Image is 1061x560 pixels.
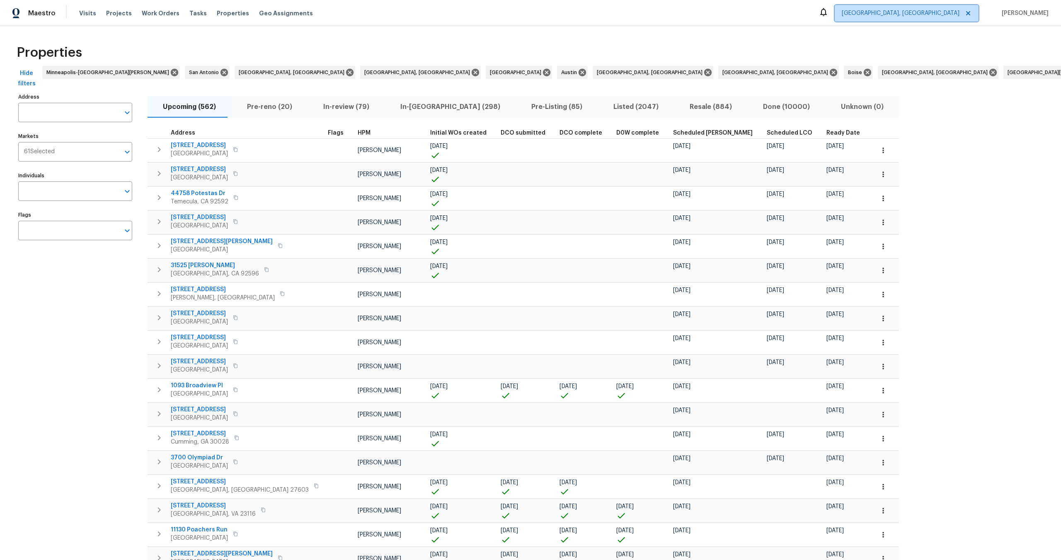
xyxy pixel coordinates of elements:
[390,101,511,113] span: In-[GEOGRAPHIC_DATA] (298)
[171,261,259,270] span: 31525 [PERSON_NAME]
[560,130,602,136] span: DCO complete
[767,143,784,149] span: [DATE]
[171,534,228,542] span: [GEOGRAPHIC_DATA]
[560,384,577,389] span: [DATE]
[501,384,518,389] span: [DATE]
[360,66,481,79] div: [GEOGRAPHIC_DATA], [GEOGRAPHIC_DATA]
[593,66,713,79] div: [GEOGRAPHIC_DATA], [GEOGRAPHIC_DATA]
[752,101,820,113] span: Done (10000)
[430,384,448,389] span: [DATE]
[430,480,448,485] span: [DATE]
[430,504,448,509] span: [DATE]
[561,68,580,77] span: Austin
[767,215,784,221] span: [DATE]
[239,68,348,77] span: [GEOGRAPHIC_DATA], [GEOGRAPHIC_DATA]
[171,130,195,136] span: Address
[673,143,690,149] span: [DATE]
[328,130,344,136] span: Flags
[826,456,844,461] span: [DATE]
[767,167,784,173] span: [DATE]
[358,508,401,514] span: [PERSON_NAME]
[430,191,448,197] span: [DATE]
[501,552,518,558] span: [DATE]
[826,263,844,269] span: [DATE]
[171,141,228,150] span: [STREET_ADDRESS]
[364,68,473,77] span: [GEOGRAPHIC_DATA], [GEOGRAPHIC_DATA]
[171,486,309,494] span: [GEOGRAPHIC_DATA], [GEOGRAPHIC_DATA] 27603
[185,66,230,79] div: San Antonio
[358,532,401,538] span: [PERSON_NAME]
[826,191,844,197] span: [DATE]
[171,246,273,254] span: [GEOGRAPHIC_DATA]
[358,484,401,490] span: [PERSON_NAME]
[826,143,844,149] span: [DATE]
[171,270,259,278] span: [GEOGRAPHIC_DATA], CA 92596
[171,150,228,158] span: [GEOGRAPHIC_DATA]
[358,388,401,393] span: [PERSON_NAME]
[430,432,448,437] span: [DATE]
[358,244,401,249] span: [PERSON_NAME]
[603,101,669,113] span: Listed (2047)
[673,191,690,197] span: [DATE]
[826,360,844,365] span: [DATE]
[826,480,844,485] span: [DATE]
[486,66,552,79] div: [GEOGRAPHIC_DATA]
[171,454,228,462] span: 3700 Olympiad Dr
[259,9,313,17] span: Geo Assignments
[826,336,844,341] span: [DATE]
[882,68,991,77] span: [GEOGRAPHIC_DATA], [GEOGRAPHIC_DATA]
[171,174,228,182] span: [GEOGRAPHIC_DATA]
[430,239,448,245] span: [DATE]
[358,364,401,369] span: [PERSON_NAME]
[673,263,690,269] span: [DATE]
[557,66,588,79] div: Austin
[18,134,132,139] label: Markets
[358,340,401,345] span: [PERSON_NAME]
[171,357,228,366] span: [STREET_ADDRESS]
[171,333,228,342] span: [STREET_ADDRESS]
[616,130,659,136] span: D0W complete
[560,480,577,485] span: [DATE]
[106,9,132,17] span: Projects
[171,438,229,446] span: Cumming, GA 30028
[560,504,577,509] span: [DATE]
[616,384,634,389] span: [DATE]
[171,366,228,374] span: [GEOGRAPHIC_DATA]
[358,292,401,297] span: [PERSON_NAME]
[18,94,132,99] label: Address
[24,148,55,155] span: 61 Selected
[358,316,401,321] span: [PERSON_NAME]
[673,336,690,341] span: [DATE]
[826,167,844,173] span: [DATE]
[142,9,179,17] span: Work Orders
[171,198,228,206] span: Temecula, CA 92592
[673,239,690,245] span: [DATE]
[673,167,690,173] span: [DATE]
[826,552,844,558] span: [DATE]
[673,504,690,509] span: [DATE]
[501,504,518,509] span: [DATE]
[673,384,690,389] span: [DATE]
[430,215,448,221] span: [DATE]
[560,528,577,533] span: [DATE]
[501,528,518,533] span: [DATE]
[358,436,401,442] span: [PERSON_NAME]
[767,191,784,197] span: [DATE]
[826,287,844,293] span: [DATE]
[430,167,448,173] span: [DATE]
[826,311,844,317] span: [DATE]
[171,342,228,350] span: [GEOGRAPHIC_DATA]
[46,68,172,77] span: Minneapolis-[GEOGRAPHIC_DATA][PERSON_NAME]
[171,406,228,414] span: [STREET_ADDRESS]
[826,408,844,413] span: [DATE]
[501,480,518,485] span: [DATE]
[718,66,839,79] div: [GEOGRAPHIC_DATA], [GEOGRAPHIC_DATA]
[13,66,40,91] button: Hide filters
[171,309,228,318] span: [STREET_ADDRESS]
[673,215,690,221] span: [DATE]
[358,147,401,153] span: [PERSON_NAME]
[430,143,448,149] span: [DATE]
[848,68,865,77] span: Boise
[430,552,448,558] span: [DATE]
[998,9,1049,17] span: [PERSON_NAME]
